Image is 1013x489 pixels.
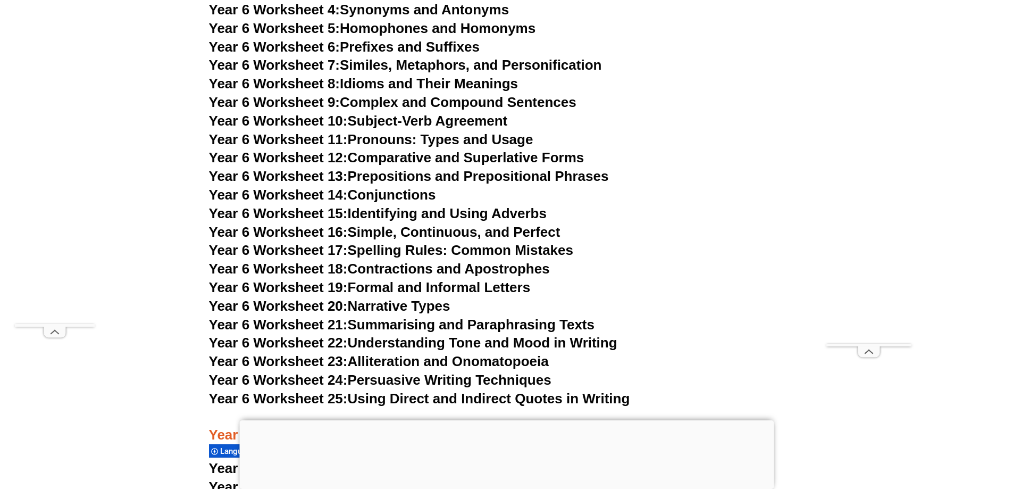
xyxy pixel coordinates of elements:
a: Year 6 Worksheet 23:Alliteration and Onomatopoeia [209,353,549,369]
a: Year 6 Worksheet 25:Using Direct and Indirect Quotes in Writing [209,391,630,407]
a: Year 6 Worksheet 12:Comparative and Superlative Forms [209,150,584,165]
h3: Year 7 English Worksheets [209,409,805,445]
span: Year 6 Worksheet 4: [209,2,340,18]
span: Language learning apps [220,446,308,456]
span: Year 6 Worksheet 22: [209,335,348,351]
a: Year 6 Worksheet 19:Formal and Informal Letters [209,279,531,295]
a: Year 6 Worksheet 20:Narrative Types [209,298,450,314]
a: Year 6 Worksheet 6:Prefixes and Suffixes [209,39,480,55]
span: Year 7 Poetry Worksheet 1: [209,460,387,476]
a: Year 6 Worksheet 5:Homophones and Homonyms [209,20,536,36]
iframe: Advertisement [239,420,774,486]
iframe: Advertisement [15,24,95,324]
span: Year 6 Worksheet 14: [209,187,348,203]
span: Year 6 Worksheet 23: [209,353,348,369]
a: Year 6 Worksheet 16:Simple, Continuous, and Perfect [209,224,560,240]
a: Year 6 Worksheet 18:Contractions and Apostrophes [209,261,550,277]
iframe: Advertisement [826,24,911,344]
span: Year 6 Worksheet 5: [209,20,340,36]
span: Year 6 Worksheet 7: [209,57,340,73]
span: Year 6 Worksheet 19: [209,279,348,295]
a: Year 6 Worksheet 4:Synonyms and Antonyms [209,2,509,18]
span: Year 6 Worksheet 25: [209,391,348,407]
a: Year 6 Worksheet 13:Prepositions and Prepositional Phrases [209,168,609,184]
span: Year 6 Worksheet 10: [209,113,348,129]
a: Year 6 Worksheet 9:Complex and Compound Sentences [209,94,576,110]
span: Year 6 Worksheet 11: [209,131,348,147]
iframe: Chat Widget [836,369,1013,489]
span: Year 6 Worksheet 18: [209,261,348,277]
span: Year 6 Worksheet 21: [209,317,348,333]
span: Year 6 Worksheet 13: [209,168,348,184]
a: Year 7 Poetry Worksheet 1:The Whispering Forest [209,460,537,476]
a: Year 6 Worksheet 24:Persuasive Writing Techniques [209,372,551,388]
span: Year 6 Worksheet 20: [209,298,348,314]
a: Year 6 Worksheet 17:Spelling Rules: Common Mistakes [209,242,573,258]
span: Year 6 Worksheet 15: [209,205,348,221]
a: Year 6 Worksheet 8:Idioms and Their Meanings [209,76,518,92]
div: Language learning apps [209,444,307,458]
span: Year 6 Worksheet 17: [209,242,348,258]
span: Year 6 Worksheet 9: [209,94,340,110]
span: Year 6 Worksheet 12: [209,150,348,165]
a: Year 6 Worksheet 14:Conjunctions [209,187,436,203]
span: Year 6 Worksheet 8: [209,76,340,92]
span: Year 6 Worksheet 16: [209,224,348,240]
span: Year 6 Worksheet 24: [209,372,348,388]
a: Year 6 Worksheet 11:Pronouns: Types and Usage [209,131,533,147]
a: Year 6 Worksheet 21:Summarising and Paraphrasing Texts [209,317,595,333]
a: Year 6 Worksheet 15:Identifying and Using Adverbs [209,205,547,221]
span: Year 6 Worksheet 6: [209,39,340,55]
a: Year 6 Worksheet 10:Subject-Verb Agreement [209,113,508,129]
a: Year 6 Worksheet 7:Similes, Metaphors, and Personification [209,57,602,73]
a: Year 6 Worksheet 22:Understanding Tone and Mood in Writing [209,335,617,351]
